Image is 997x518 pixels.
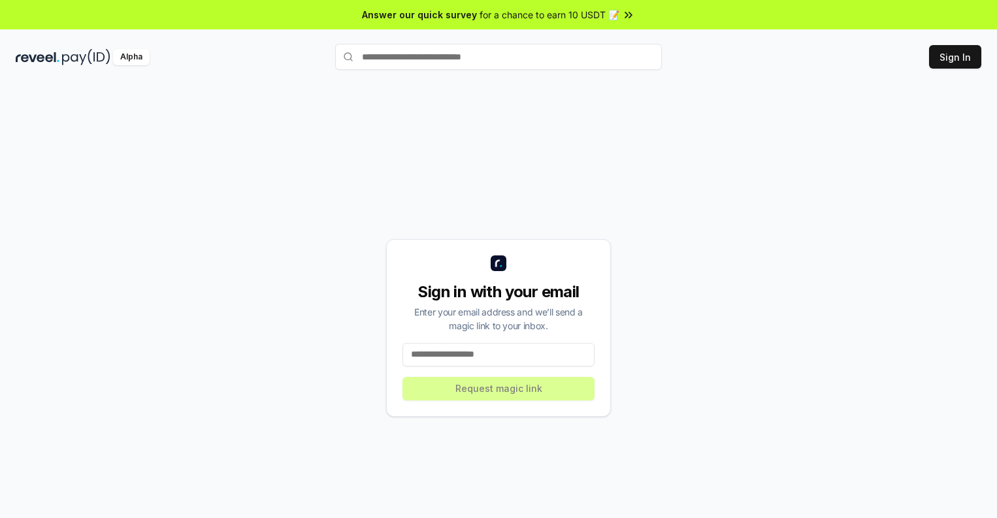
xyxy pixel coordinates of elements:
[491,255,506,271] img: logo_small
[362,8,477,22] span: Answer our quick survey
[16,49,59,65] img: reveel_dark
[929,45,981,69] button: Sign In
[402,282,595,302] div: Sign in with your email
[402,305,595,332] div: Enter your email address and we’ll send a magic link to your inbox.
[113,49,150,65] div: Alpha
[480,8,619,22] span: for a chance to earn 10 USDT 📝
[62,49,110,65] img: pay_id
